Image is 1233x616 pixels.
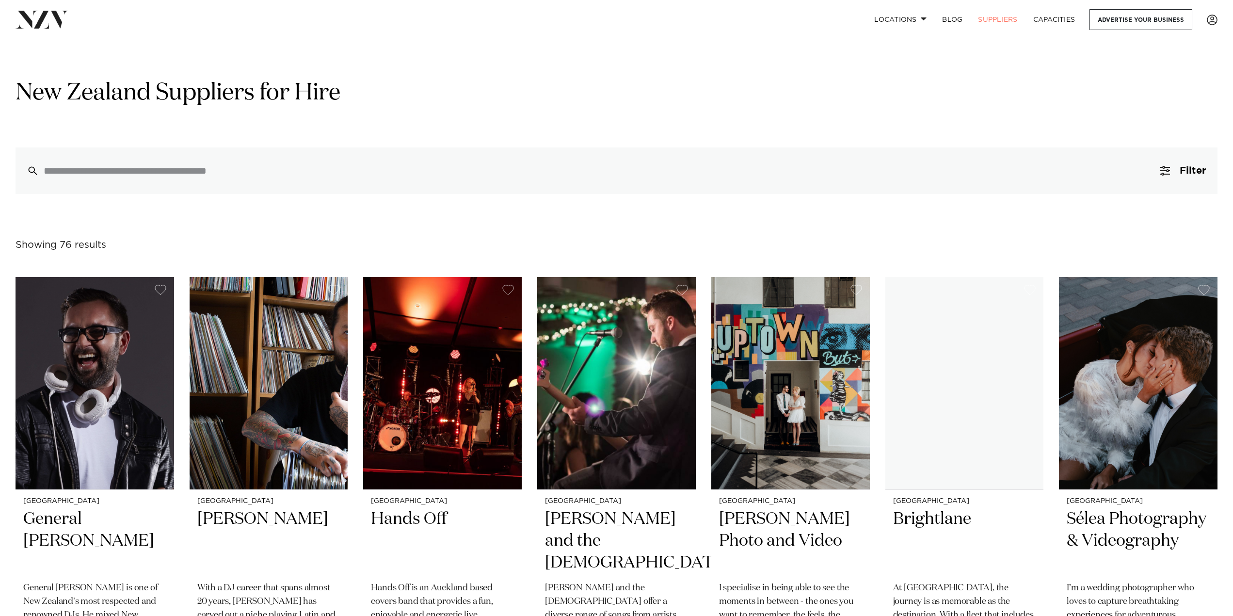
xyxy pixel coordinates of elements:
a: SUPPLIERS [970,9,1025,30]
h2: [PERSON_NAME] Photo and Video [719,508,862,574]
small: [GEOGRAPHIC_DATA] [1067,498,1210,505]
small: [GEOGRAPHIC_DATA] [23,498,166,505]
a: BLOG [934,9,970,30]
h1: New Zealand Suppliers for Hire [16,78,1217,109]
h2: Hands Off [371,508,514,574]
h2: Brightlane [893,508,1036,574]
small: [GEOGRAPHIC_DATA] [197,498,340,505]
small: [GEOGRAPHIC_DATA] [545,498,688,505]
h2: [PERSON_NAME] [197,508,340,574]
small: [GEOGRAPHIC_DATA] [719,498,862,505]
a: Capacities [1025,9,1083,30]
a: Advertise your business [1089,9,1192,30]
small: [GEOGRAPHIC_DATA] [893,498,1036,505]
h2: [PERSON_NAME] and the [DEMOGRAPHIC_DATA] [545,508,688,574]
h2: General [PERSON_NAME] [23,508,166,574]
div: Showing 76 results [16,238,106,253]
img: nzv-logo.png [16,11,68,28]
a: Locations [866,9,934,30]
button: Filter [1149,147,1217,194]
h2: Sélea Photography & Videography [1067,508,1210,574]
small: [GEOGRAPHIC_DATA] [371,498,514,505]
span: Filter [1180,166,1206,176]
